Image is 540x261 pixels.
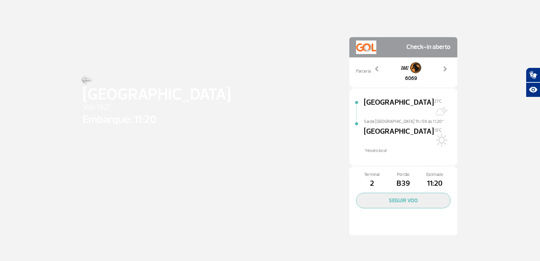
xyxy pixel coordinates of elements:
img: Sol [434,133,448,147]
span: 15°C [434,128,442,133]
span: Estimado [419,172,451,178]
button: Abrir recursos assistivos. [526,82,540,97]
span: Portão [387,172,419,178]
span: Sai de [GEOGRAPHIC_DATA] Th/08 às 11:20* [364,119,457,123]
img: Muitas nuvens [434,104,448,118]
span: Parceria: [356,68,371,75]
span: B39 [387,178,419,189]
div: Plugin de acessibilidade da Hand Talk. [526,68,540,97]
button: SEGUIR VOO [356,193,451,208]
span: 21°C [434,99,442,104]
span: [GEOGRAPHIC_DATA] [364,126,434,148]
span: Embarque: 11:20 [83,111,231,128]
span: Check-in aberto [406,41,451,54]
span: 6069 [401,74,421,82]
span: Voo 1927 [83,102,231,113]
button: Abrir tradutor de língua de sinais. [526,68,540,82]
span: 2 [356,178,387,189]
span: [GEOGRAPHIC_DATA] [364,97,434,119]
span: [GEOGRAPHIC_DATA] [83,82,231,107]
span: Terminal [356,172,387,178]
span: *Horáro local [364,148,457,154]
span: 11:20 [419,178,451,189]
